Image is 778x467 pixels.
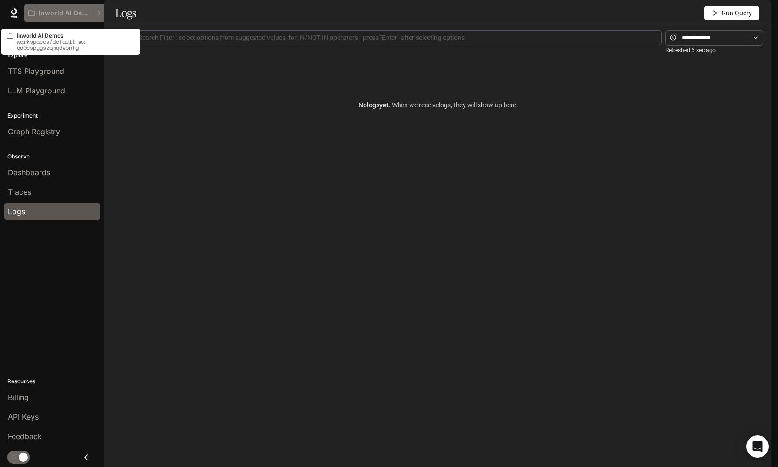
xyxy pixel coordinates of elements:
p: Inworld AI Demos [17,33,135,39]
button: Run Query [704,6,759,20]
p: Inworld AI Demos [39,9,91,17]
article: No logs yet. [359,100,516,110]
h1: Logs [115,4,136,22]
div: Open Intercom Messenger [746,435,769,458]
span: When we receive logs , they will show up here [391,101,516,109]
p: workspaces/default-wx-qd0cspygszqmq6vbnfg [17,39,135,51]
article: Refreshed 6 sec ago [665,46,716,55]
span: Run Query [722,8,752,18]
button: All workspaces [24,4,105,22]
